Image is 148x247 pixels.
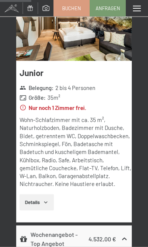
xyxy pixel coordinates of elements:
a: Anfragen [90,0,125,16]
span: Buchen [62,5,81,12]
h3: Junior [20,67,132,79]
strong: Größe : [20,94,46,102]
span: 35 m² [47,94,60,102]
span: 2 bis 4 Personen [55,84,95,92]
a: Buchen [54,0,89,16]
strong: 4.532,00 € [88,235,116,242]
span: Anfragen [96,5,120,12]
strong: Belegung : [20,84,54,92]
button: Details [20,194,54,211]
div: Wohn-Schlafzimmer mit ca. 35 m², Naturholzboden, Badezimmer mit Dusche, Bidet, getrenntem WC, Dop... [20,116,132,188]
strong: Nur noch 1 Zimmer frei. [20,104,87,112]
